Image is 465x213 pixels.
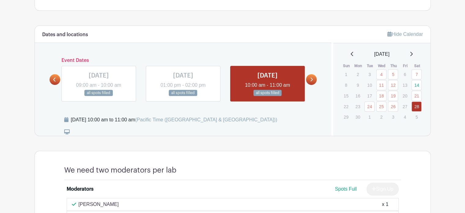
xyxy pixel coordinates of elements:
span: Spots Full [335,186,356,192]
h4: We need two moderators per lab [64,166,176,175]
p: 16 [353,91,363,101]
th: Sun [341,63,352,69]
th: Thu [388,63,400,69]
a: 18 [376,91,386,101]
h6: Event Dates [60,58,306,63]
a: Hide Calendar [387,32,423,37]
th: Fri [400,63,411,69]
th: Wed [376,63,388,69]
p: 23 [353,102,363,111]
p: 13 [400,80,410,90]
p: 2 [353,70,363,79]
p: 17 [364,91,375,101]
h6: Dates and locations [42,32,88,38]
a: 12 [388,80,398,90]
a: 21 [411,91,422,101]
a: 24 [364,101,375,112]
p: 1 [364,112,375,122]
span: (Pacific Time ([GEOGRAPHIC_DATA] & [GEOGRAPHIC_DATA])) [135,117,277,122]
p: 5 [411,112,422,122]
p: [PERSON_NAME] [79,201,119,208]
p: 30 [353,112,363,122]
div: [DATE] 10:00 am to 11:00 am [71,116,277,124]
a: 11 [376,80,386,90]
div: Moderators [67,185,94,193]
span: [DATE] [374,51,389,58]
p: 1 [341,70,351,79]
a: 25 [376,101,386,112]
p: 29 [341,112,351,122]
p: 3 [364,70,375,79]
p: 20 [400,91,410,101]
div: x 1 [382,201,388,208]
p: 4 [400,112,410,122]
th: Tue [364,63,376,69]
th: Sat [411,63,423,69]
p: 2 [376,112,386,122]
a: 4 [376,69,386,79]
a: 19 [388,91,398,101]
a: 5 [388,69,398,79]
a: 7 [411,69,422,79]
p: 8 [341,80,351,90]
th: Mon [352,63,364,69]
p: 10 [364,80,375,90]
a: 26 [388,101,398,112]
p: 3 [388,112,398,122]
p: 15 [341,91,351,101]
a: 28 [411,101,422,112]
p: 22 [341,102,351,111]
a: 14 [411,80,422,90]
p: 27 [400,102,410,111]
p: 6 [400,70,410,79]
p: 9 [353,80,363,90]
